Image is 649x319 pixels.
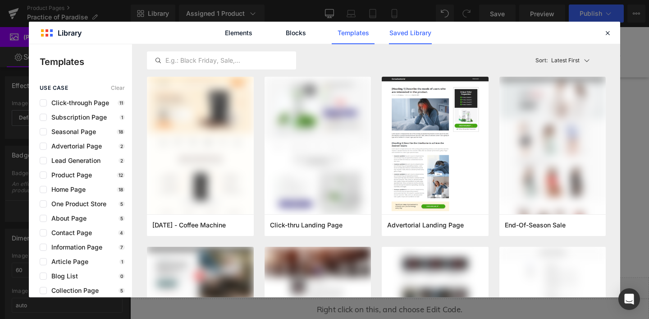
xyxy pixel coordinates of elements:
p: Latest First [551,56,580,65]
p: Templates [40,55,132,69]
span: $3,000.00 [370,98,408,109]
span: Thanksgiving - Coffee Machine [152,221,226,229]
span: Product Page [47,171,92,179]
span: Sort: [535,57,548,64]
span: $497.00 [412,97,444,110]
span: Seasonal Page [47,128,96,135]
div: Open Intercom Messenger [618,288,640,310]
span: use case [40,85,68,91]
span: Click-thru Landing Page [270,221,343,229]
a: Testimonials [187,11,243,26]
span: About [158,14,180,24]
img: favicon [25,18,124,34]
input: E.g.: Black Friday, Sale,... [147,55,296,66]
p: 11 [118,100,125,106]
span: Blog List [47,273,78,280]
p: 1 [119,115,125,120]
label: Title [279,123,534,134]
p: 5 [119,201,125,207]
a: Practice of Paradise [365,84,449,95]
p: 5 [119,288,125,293]
span: Add To Cart [379,199,434,208]
p: 18 [117,187,125,192]
a: Templates [332,22,375,44]
span: FAQ [281,28,297,39]
span: Click-through Page [47,99,109,106]
button: Latest FirstSort:Latest First [532,51,606,69]
p: 7 [119,245,125,250]
a: FAQ [276,26,302,41]
span: Blog [288,14,305,24]
span: Article Page [47,258,88,265]
p: 2 [119,143,125,149]
p: 2 [119,158,125,163]
span: Information Page [47,244,102,251]
a: Saved Library [389,22,432,44]
span: Clear [111,85,125,91]
span: Testimonials [192,14,238,24]
p: 5 [119,216,125,221]
span: Collection Page [47,287,99,294]
span: Lead Generation [47,157,101,164]
span: About Page [47,215,87,222]
p: 0 [119,273,125,279]
p: 12 [117,172,125,178]
span: Advertorial Page [47,143,102,150]
span: One Product Store [47,200,106,208]
span: Login [249,28,270,39]
button: Add To Cart [370,193,443,213]
button: Shop [245,11,281,26]
p: 4 [118,230,125,236]
img: Practice of Paradise [62,80,215,233]
span: Shop [250,14,269,24]
p: 1 [119,259,125,264]
span: Default Title [289,134,330,153]
span: End-Of-Season Sale [505,221,566,229]
a: Blog [283,11,309,26]
span: Home Page [47,186,86,193]
a: Elements [217,22,260,44]
a: Login [244,26,274,41]
p: 18 [117,129,125,134]
span: Become A Member [316,14,388,24]
span: Contact Page [47,229,92,236]
a: Blocks [274,22,317,44]
a: About [153,11,185,26]
span: Subscription Page [47,114,107,121]
a: Become A Member [311,11,392,26]
label: Quantity [279,161,534,171]
span: Advertorial Landing Page [387,221,464,229]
